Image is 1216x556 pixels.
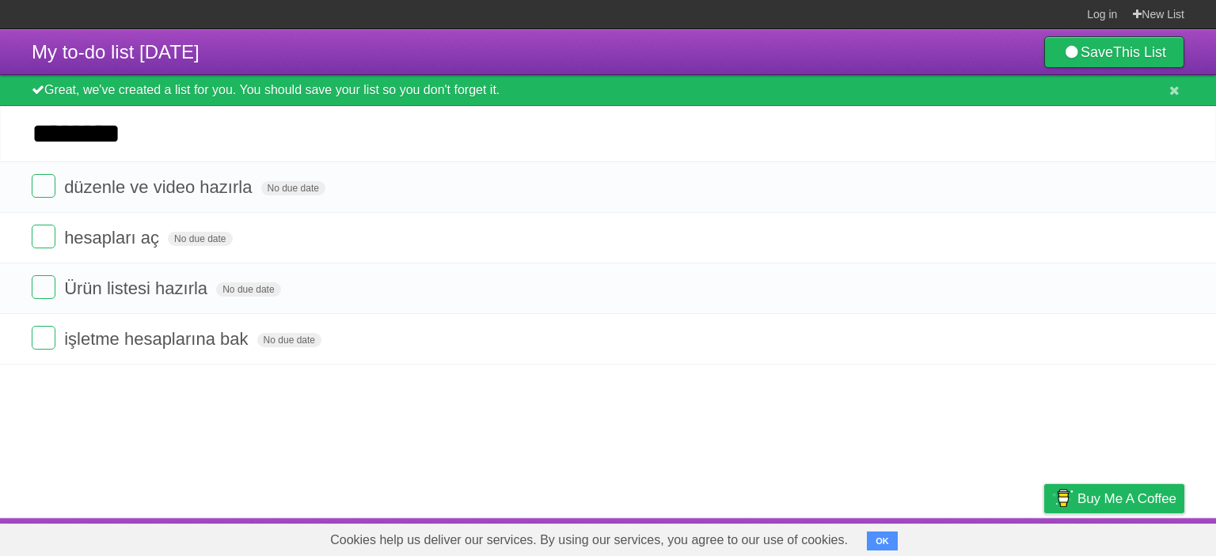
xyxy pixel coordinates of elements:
img: Buy me a coffee [1052,485,1073,512]
label: Done [32,225,55,248]
span: No due date [257,333,321,347]
a: Terms [970,522,1005,552]
span: hesapları aç [64,228,163,248]
span: No due date [216,282,280,297]
label: Done [32,174,55,198]
a: Privacy [1024,522,1065,552]
a: Developers [886,522,950,552]
span: düzenle ve video hazırla [64,177,256,197]
span: işletme hesaplarına bak [64,329,252,349]
a: SaveThis List [1044,36,1184,68]
span: Cookies help us deliver our services. By using our services, you agree to our use of cookies. [314,524,864,556]
a: Suggest a feature [1085,522,1184,552]
span: No due date [168,232,232,246]
b: This List [1113,44,1166,60]
label: Done [32,326,55,350]
button: OK [867,531,898,550]
span: No due date [261,181,325,195]
span: Ürün listesi hazırla [64,278,211,298]
a: Buy me a coffee [1044,484,1184,513]
span: My to-do list [DATE] [32,41,199,62]
a: About [834,522,867,552]
label: Done [32,275,55,299]
span: Buy me a coffee [1077,485,1176,513]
